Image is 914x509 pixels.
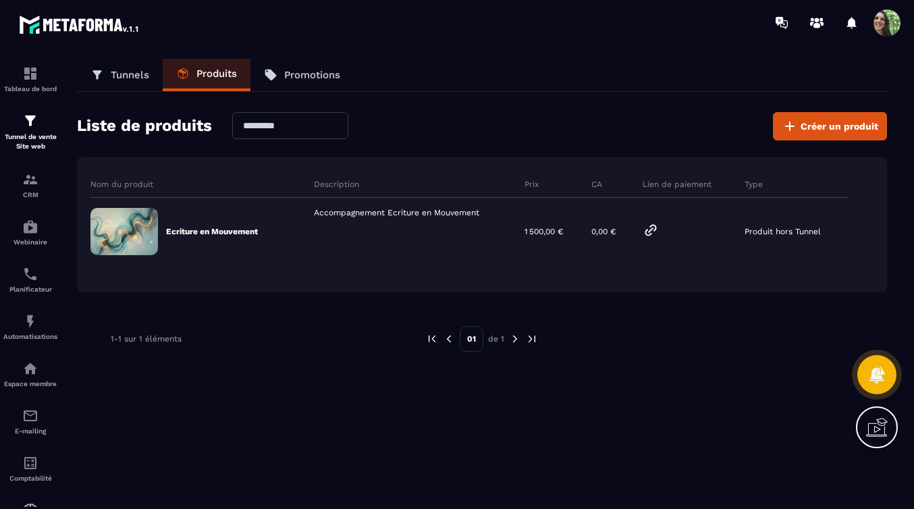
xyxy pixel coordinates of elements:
[3,132,57,151] p: Tunnel de vente Site web
[488,333,504,344] p: de 1
[3,103,57,161] a: formationformationTunnel de vente Site web
[314,179,359,190] p: Description
[3,161,57,209] a: formationformationCRM
[3,238,57,246] p: Webinaire
[22,219,38,235] img: automations
[801,119,878,133] span: Créer un produit
[90,208,158,255] img: fce7ce4d819f5239528cd4fba07bd917.png
[3,303,57,350] a: automationsautomationsAutomatisations
[77,112,212,140] h2: Liste de produits
[3,286,57,293] p: Planificateur
[3,191,57,198] p: CRM
[3,333,57,340] p: Automatisations
[22,408,38,424] img: email
[284,69,340,81] p: Promotions
[643,179,711,190] p: Lien de paiement
[3,350,57,398] a: automationsautomationsEspace membre
[443,333,455,345] img: prev
[745,227,821,236] p: Produit hors Tunnel
[426,333,438,345] img: prev
[591,179,602,190] p: CA
[3,445,57,492] a: accountantaccountantComptabilité
[22,360,38,377] img: automations
[166,226,258,237] p: Ecriture en Mouvement
[3,85,57,92] p: Tableau de bord
[3,380,57,387] p: Espace membre
[163,59,250,91] a: Produits
[90,179,153,190] p: Nom du produit
[773,112,887,140] button: Créer un produit
[3,256,57,303] a: schedulerschedulerPlanificateur
[22,266,38,282] img: scheduler
[22,171,38,188] img: formation
[3,209,57,256] a: automationsautomationsWebinaire
[22,113,38,129] img: formation
[526,333,538,345] img: next
[460,326,483,352] p: 01
[22,455,38,471] img: accountant
[111,334,182,344] p: 1-1 sur 1 éléments
[3,475,57,482] p: Comptabilité
[509,333,521,345] img: next
[196,68,237,80] p: Produits
[22,313,38,329] img: automations
[3,398,57,445] a: emailemailE-mailing
[19,12,140,36] img: logo
[111,69,149,81] p: Tunnels
[250,59,354,91] a: Promotions
[3,427,57,435] p: E-mailing
[22,65,38,82] img: formation
[77,59,163,91] a: Tunnels
[3,55,57,103] a: formationformationTableau de bord
[745,179,763,190] p: Type
[525,179,539,190] p: Prix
